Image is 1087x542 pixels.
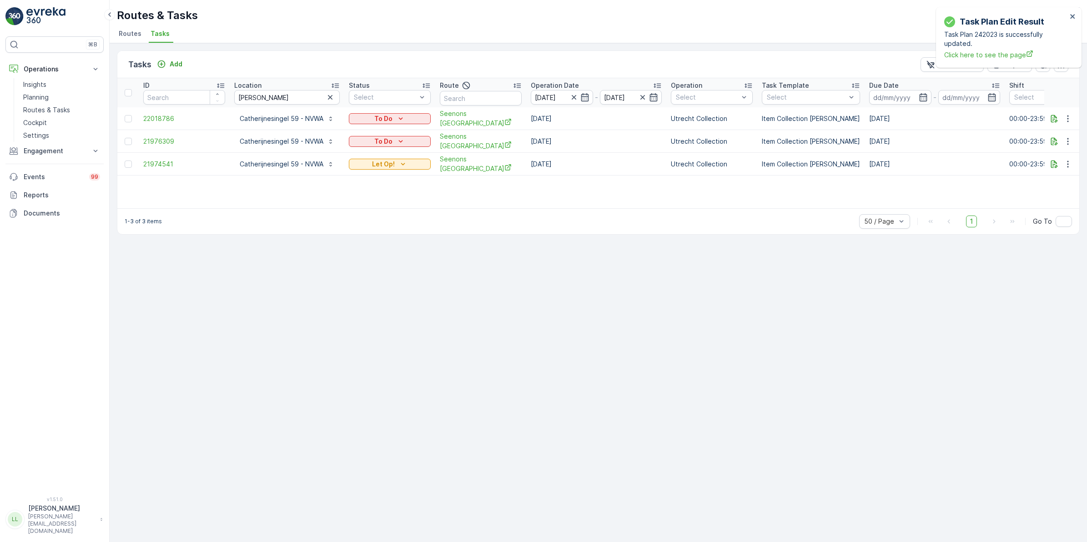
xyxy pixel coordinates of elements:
a: 21976309 [143,137,225,146]
p: Route [440,81,459,90]
button: To Do [349,113,431,124]
p: - [933,92,936,103]
span: v 1.51.0 [5,497,104,502]
p: Operations [24,65,86,74]
p: Catherijnesingel 59 - NVWA [240,137,323,146]
span: Seenons [GEOGRAPHIC_DATA] [440,109,522,128]
p: Task Plan Edit Result [960,15,1044,28]
p: Events [24,172,84,181]
p: Status [349,81,370,90]
input: Search [440,91,522,105]
p: [PERSON_NAME] [28,504,96,513]
a: Reports [5,186,104,204]
td: [DATE] [526,130,666,153]
p: Settings [23,131,49,140]
p: Utrecht Collection [671,114,753,123]
button: close [1070,13,1076,21]
div: Toggle Row Selected [125,138,132,145]
a: Click here to see the page [944,50,1067,60]
a: Cockpit [20,116,104,129]
p: Operation Date [531,81,579,90]
span: Go To [1033,217,1052,226]
p: [PERSON_NAME][EMAIL_ADDRESS][DOMAIN_NAME] [28,513,96,535]
p: Cockpit [23,118,47,127]
a: Events99 [5,168,104,186]
p: 1-3 of 3 items [125,218,162,225]
a: Insights [20,78,104,91]
p: Shift [1009,81,1024,90]
img: logo [5,7,24,25]
button: Engagement [5,142,104,160]
p: To Do [374,114,393,123]
p: To Do [374,137,393,146]
p: Routes & Tasks [117,8,198,23]
p: Utrecht Collection [671,137,753,146]
button: Operations [5,60,104,78]
p: Item Collection [PERSON_NAME] [762,160,860,169]
p: ⌘B [88,41,97,48]
span: Seenons [GEOGRAPHIC_DATA] [440,132,522,151]
p: Engagement [24,146,86,156]
button: To Do [349,136,431,147]
p: ID [143,81,150,90]
p: Routes & Tasks [23,105,70,115]
a: Documents [5,204,104,222]
p: Documents [24,209,100,218]
img: logo_light-DOdMpM7g.png [26,7,65,25]
p: Insights [23,80,46,89]
p: Catherijnesingel 59 - NVWA [240,114,323,123]
td: [DATE] [526,153,666,176]
p: Tasks [128,58,151,71]
a: 21974541 [143,160,225,169]
p: Select [1014,93,1077,102]
a: Routes & Tasks [20,104,104,116]
p: Item Collection [PERSON_NAME] [762,137,860,146]
td: [DATE] [526,107,666,130]
td: [DATE] [865,107,1005,130]
p: Reports [24,191,100,200]
a: Seenons Utrecht [440,155,522,173]
input: dd/mm/yyyy [531,90,593,105]
button: Catherijnesingel 59 - NVWA [234,111,340,126]
p: Add [170,60,182,69]
button: LL[PERSON_NAME][PERSON_NAME][EMAIL_ADDRESS][DOMAIN_NAME] [5,504,104,535]
button: Add [153,59,186,70]
p: Select [676,93,739,102]
a: Seenons Utrecht [440,109,522,128]
td: [DATE] [865,153,1005,176]
p: Location [234,81,262,90]
td: [DATE] [865,130,1005,153]
span: Routes [119,29,141,38]
p: Select [767,93,846,102]
p: 99 [91,173,98,181]
button: Clear Filters [921,57,984,72]
p: Item Collection [PERSON_NAME] [762,114,860,123]
span: Tasks [151,29,170,38]
div: Toggle Row Selected [125,161,132,168]
p: Select [354,93,417,102]
input: dd/mm/yyyy [869,90,931,105]
a: Seenons Utrecht [440,132,522,151]
p: - [595,92,598,103]
input: Search [234,90,340,105]
input: dd/mm/yyyy [600,90,662,105]
button: Catherijnesingel 59 - NVWA [234,157,340,171]
p: Catherijnesingel 59 - NVWA [240,160,323,169]
input: Search [143,90,225,105]
p: Task Template [762,81,809,90]
a: 22018786 [143,114,225,123]
p: Task Plan 242023 is successfully updated. [944,30,1067,48]
button: Catherijnesingel 59 - NVWA [234,134,340,149]
input: dd/mm/yyyy [938,90,1001,105]
p: Planning [23,93,49,102]
div: Toggle Row Selected [125,115,132,122]
a: Settings [20,129,104,142]
button: Let Op! [349,159,431,170]
span: 1 [966,216,977,227]
span: Seenons [GEOGRAPHIC_DATA] [440,155,522,173]
p: Utrecht Collection [671,160,753,169]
